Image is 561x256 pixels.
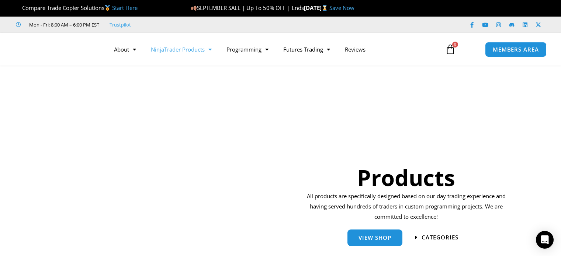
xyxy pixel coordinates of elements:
a: NinjaTrader Products [143,41,219,58]
a: categories [415,235,458,240]
span: MEMBERS AREA [493,47,539,52]
img: 🏆 [16,5,22,11]
nav: Menu [107,41,438,58]
span: SEPTEMBER SALE | Up To 50% OFF | Ends [191,4,304,11]
a: About [107,41,143,58]
span: 0 [452,42,458,48]
strong: [DATE] [304,4,329,11]
a: Futures Trading [276,41,337,58]
a: Start Here [112,4,138,11]
img: ⌛ [322,5,328,11]
h1: Products [304,162,508,193]
a: Programming [219,41,276,58]
a: 0 [434,39,467,60]
div: Open Intercom Messenger [536,231,554,249]
a: Trustpilot [110,20,131,29]
span: View Shop [359,235,391,241]
img: 🥇 [105,5,110,11]
a: Save Now [329,4,354,11]
span: Mon - Fri: 8:00 AM – 6:00 PM EST [27,20,99,29]
a: Reviews [337,41,373,58]
a: MEMBERS AREA [485,42,547,57]
span: Compare Trade Copier Solutions [16,4,138,11]
p: All products are specifically designed based on our day trading experience and having served hund... [304,191,508,222]
img: LogoAI | Affordable Indicators – NinjaTrader [16,36,95,63]
span: categories [422,235,458,240]
img: 🍂 [191,5,197,11]
a: View Shop [347,229,402,246]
